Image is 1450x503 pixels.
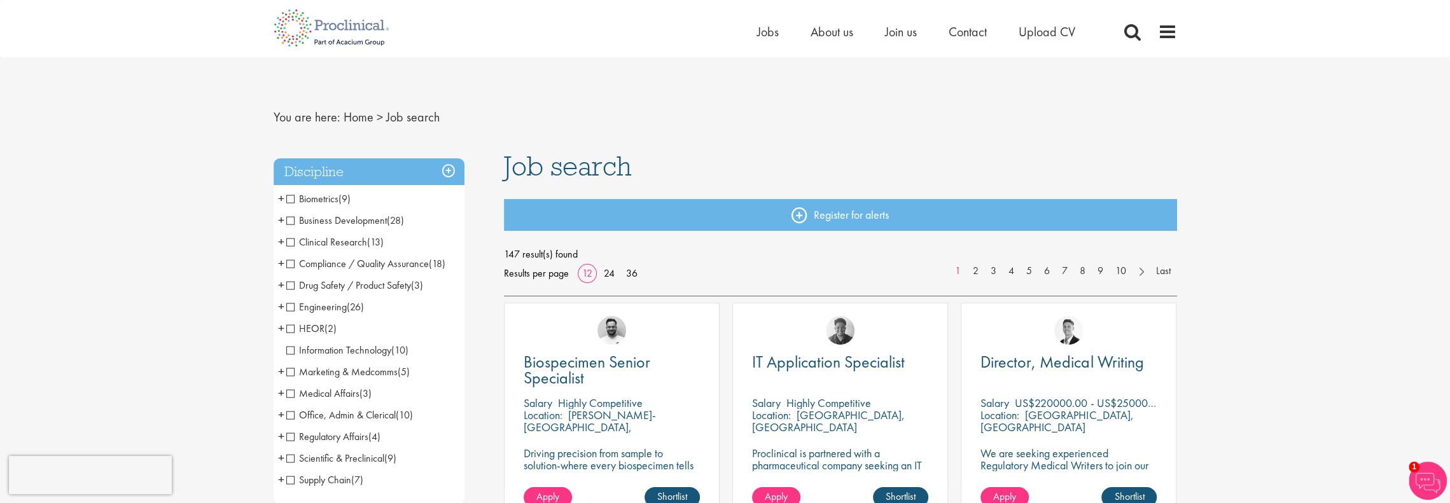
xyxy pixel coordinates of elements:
span: Regulatory Affairs [286,430,380,443]
span: > [377,109,383,125]
a: Upload CV [1019,24,1075,40]
a: 4 [1002,264,1021,279]
a: 8 [1073,264,1092,279]
span: Medical Affairs [286,387,372,400]
span: You are here: [274,109,340,125]
a: 10 [1109,264,1133,279]
a: Contact [949,24,987,40]
p: US$220000.00 - US$250000.00 per annum + Highly Competitive Salary [1015,396,1344,410]
span: + [278,427,284,446]
img: George Watson [1054,316,1083,345]
span: HEOR [286,322,324,335]
span: (28) [387,214,404,227]
a: Jobs [757,24,779,40]
span: Apply [536,490,559,503]
span: Join us [885,24,917,40]
img: Emile De Beer [597,316,626,345]
span: Medical Affairs [286,387,359,400]
span: (10) [396,408,413,422]
span: 1 [1409,462,1419,472]
span: (2) [324,322,337,335]
span: Apply [993,490,1016,503]
a: Last [1150,264,1177,279]
a: 7 [1056,264,1074,279]
span: + [278,319,284,338]
span: Marketing & Medcomms [286,365,398,378]
span: Director, Medical Writing [980,351,1143,373]
span: Salary [524,396,552,410]
span: (26) [347,300,364,314]
span: Job search [504,149,632,183]
span: (3) [411,279,423,292]
a: 24 [599,266,619,280]
span: (9) [384,451,396,465]
span: + [278,362,284,381]
img: Sheridon Lloyd [826,316,854,345]
span: Location: [980,408,1019,422]
a: 9 [1091,264,1110,279]
span: IT Application Specialist [752,351,905,373]
span: + [278,275,284,294]
span: Scientific & Preclinical [286,451,384,465]
span: Job search [386,109,440,125]
span: + [278,210,284,230]
span: Drug Safety / Product Safety [286,279,423,292]
span: (3) [359,387,372,400]
span: + [278,232,284,251]
span: Location: [524,408,562,422]
span: Information Technology [286,343,408,357]
p: [GEOGRAPHIC_DATA], [GEOGRAPHIC_DATA] [752,408,905,434]
img: Chatbot [1409,462,1447,500]
span: Supply Chain [286,473,363,486]
span: + [278,254,284,273]
span: Engineering [286,300,347,314]
span: Clinical Research [286,235,367,249]
span: HEOR [286,322,337,335]
a: 2 [966,264,985,279]
span: Salary [980,396,1009,410]
span: Office, Admin & Clerical [286,408,396,422]
p: We are seeking experienced Regulatory Medical Writers to join our client, a dynamic and growing b... [980,447,1157,495]
span: (10) [391,343,408,357]
a: About us [811,24,853,40]
span: (18) [429,257,445,270]
span: Supply Chain [286,473,351,486]
span: Office, Admin & Clerical [286,408,413,422]
span: 147 result(s) found [504,245,1177,264]
a: 1 [949,264,967,279]
span: + [278,448,284,467]
span: Results per page [504,264,569,283]
span: Engineering [286,300,364,314]
span: Location: [752,408,791,422]
a: 5 [1020,264,1038,279]
a: 36 [622,266,642,280]
span: Clinical Research [286,235,384,249]
span: Scientific & Preclinical [286,451,396,465]
h3: Discipline [274,158,464,186]
p: Driving precision from sample to solution-where every biospecimen tells a story of innovation. [524,447,700,483]
span: + [278,189,284,208]
a: IT Application Specialist [752,354,928,370]
span: + [278,383,284,403]
a: Register for alerts [504,199,1177,231]
span: Salary [752,396,781,410]
span: Regulatory Affairs [286,430,368,443]
span: (5) [398,365,410,378]
p: [PERSON_NAME]-[GEOGRAPHIC_DATA], [GEOGRAPHIC_DATA] [524,408,656,446]
span: Biometrics [286,192,338,205]
span: (4) [368,430,380,443]
span: (9) [338,192,351,205]
span: Drug Safety / Product Safety [286,279,411,292]
span: (13) [367,235,384,249]
span: + [278,297,284,316]
a: 12 [578,266,597,280]
a: 6 [1038,264,1056,279]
